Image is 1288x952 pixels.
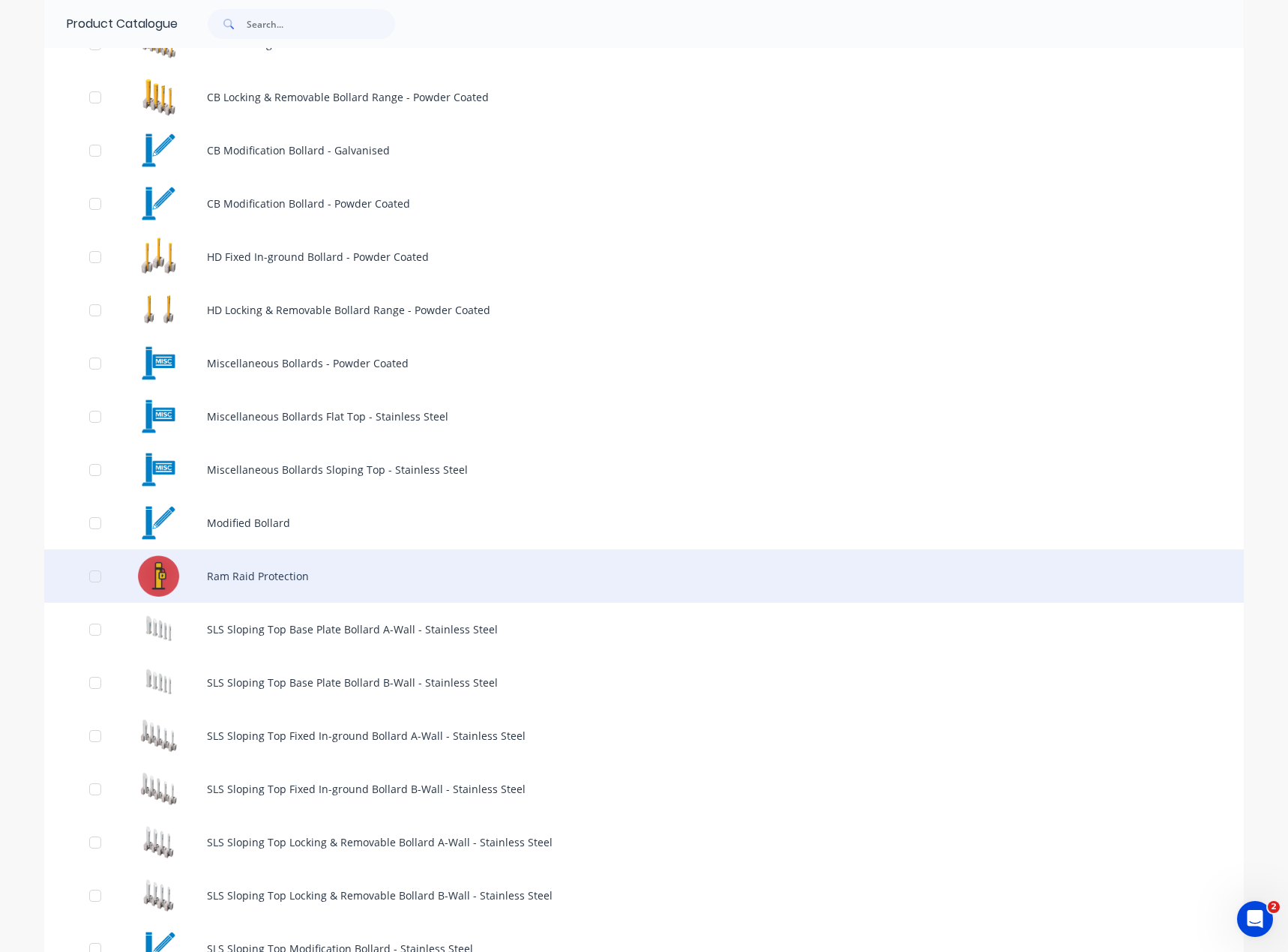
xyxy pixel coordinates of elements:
div: Ram Raid ProtectionRam Raid Protection [44,549,1244,603]
div: SLS Sloping Top Fixed In-ground Bollard A-Wall - Stainless SteelSLS Sloping Top Fixed In-ground B... [44,709,1244,762]
iframe: Intercom live chat [1237,901,1273,937]
div: SLS Sloping Top Locking & Removable Bollard B-Wall - Stainless SteelSLS Sloping Top Locking & Rem... [44,869,1244,922]
div: CB Modification Bollard - Galvanised CB Modification Bollard - Galvanised [44,124,1244,177]
div: SLS Sloping Top Locking & Removable Bollard A-Wall - Stainless SteelSLS Sloping Top Locking & Rem... [44,816,1244,869]
div: Miscellaneous Bollards Flat Top - Stainless SteelMiscellaneous Bollards Flat Top - Stainless Steel [44,390,1244,443]
div: CB Locking & Removable Bollard Range - Powder CoatedCB Locking & Removable Bollard Range - Powder... [44,70,1244,124]
div: SLS Sloping Top Base Plate Bollard A-Wall - Stainless SteelSLS Sloping Top Base Plate Bollard A-W... [44,603,1244,656]
div: SLS Sloping Top Fixed In-ground Bollard B-Wall - Stainless SteelSLS Sloping Top Fixed In-ground B... [44,762,1244,816]
input: Search... [247,9,395,39]
div: HD Fixed In-ground Bollard - Powder CoatedHD Fixed In-ground Bollard - Powder Coated [44,230,1244,283]
div: Miscellaneous Bollards Sloping Top - Stainless SteelMiscellaneous Bollards Sloping Top - Stainles... [44,443,1244,496]
span: 2 [1268,901,1280,913]
div: SLS Sloping Top Base Plate Bollard B-Wall - Stainless SteelSLS Sloping Top Base Plate Bollard B-W... [44,656,1244,709]
div: HD Locking & Removable Bollard Range - Powder CoatedHD Locking & Removable Bollard Range - Powder... [44,283,1244,337]
div: Modified BollardModified Bollard [44,496,1244,549]
div: Miscellaneous Bollards - Powder CoatedMiscellaneous Bollards - Powder Coated [44,337,1244,390]
div: CB Modification Bollard - Powder CoatedCB Modification Bollard - Powder Coated [44,177,1244,230]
